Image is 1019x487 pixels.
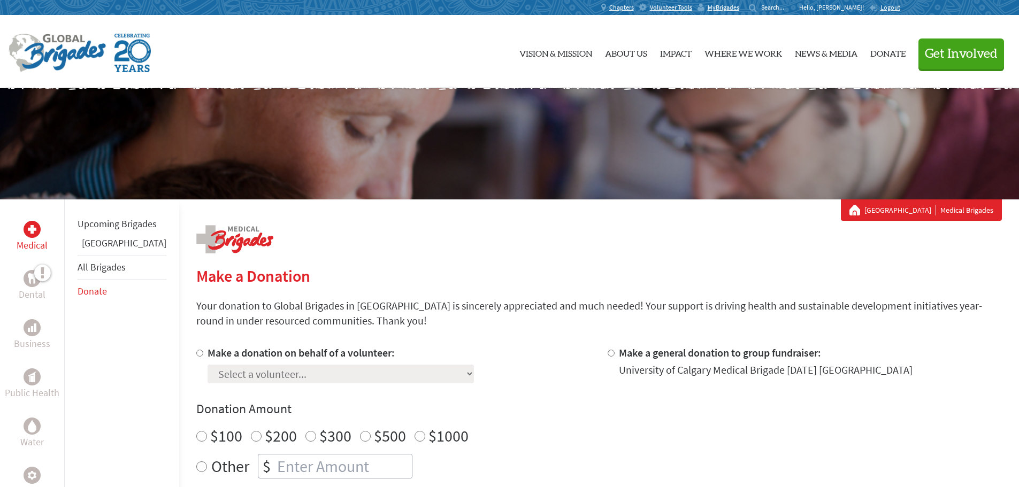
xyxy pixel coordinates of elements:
label: $100 [210,426,242,446]
img: Water [28,420,36,432]
img: Medical [28,225,36,234]
a: About Us [605,24,647,80]
div: Medical [24,221,41,238]
a: Donate [78,285,107,297]
a: News & Media [795,24,857,80]
li: Upcoming Brigades [78,212,166,236]
a: Donate [870,24,906,80]
label: Other [211,454,249,478]
a: WaterWater [20,418,44,450]
label: $300 [319,426,351,446]
a: DentalDental [19,270,45,302]
li: Panama [78,236,166,255]
a: Logout [869,3,900,12]
label: $1000 [428,426,469,446]
button: Get Involved [918,38,1004,69]
a: BusinessBusiness [14,319,50,351]
p: Medical [17,238,48,253]
div: Dental [24,270,41,287]
li: All Brigades [78,255,166,280]
input: Enter Amount [275,454,412,478]
label: $500 [374,426,406,446]
p: Business [14,336,50,351]
img: Global Brigades Celebrating 20 Years [114,34,151,72]
a: MedicalMedical [17,221,48,253]
label: Make a donation on behalf of a volunteer: [208,346,395,359]
span: Logout [880,3,900,11]
span: Chapters [609,3,634,12]
a: Public HealthPublic Health [5,368,59,400]
p: Your donation to Global Brigades in [GEOGRAPHIC_DATA] is sincerely appreciated and much needed! Y... [196,298,1002,328]
img: logo-medical.png [196,225,273,253]
img: Global Brigades Logo [9,34,106,72]
p: Public Health [5,385,59,400]
label: Make a general donation to group fundraiser: [619,346,821,359]
img: Dental [28,273,36,283]
li: Donate [78,280,166,303]
a: [GEOGRAPHIC_DATA] [864,205,936,215]
img: Public Health [28,372,36,382]
img: Engineering [28,471,36,480]
div: University of Calgary Medical Brigade [DATE] [GEOGRAPHIC_DATA] [619,362,913,377]
span: Get Involved [925,48,998,60]
a: Impact [660,24,692,80]
h4: Donation Amount [196,400,1002,418]
a: Upcoming Brigades [78,218,157,230]
div: Business [24,319,41,336]
p: Water [20,435,44,450]
span: MyBrigades [708,3,739,12]
label: $200 [265,426,297,446]
input: Search... [761,3,792,11]
div: Medical Brigades [849,205,993,215]
a: Where We Work [704,24,782,80]
div: Public Health [24,368,41,385]
a: Vision & Mission [519,24,592,80]
img: Business [28,323,36,332]
p: Hello, [PERSON_NAME]! [799,3,869,12]
h2: Make a Donation [196,266,1002,285]
div: Water [24,418,41,435]
div: $ [258,454,275,478]
a: All Brigades [78,261,126,273]
span: Volunteer Tools [650,3,692,12]
p: Dental [19,287,45,302]
a: [GEOGRAPHIC_DATA] [82,237,166,249]
div: Engineering [24,467,41,484]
